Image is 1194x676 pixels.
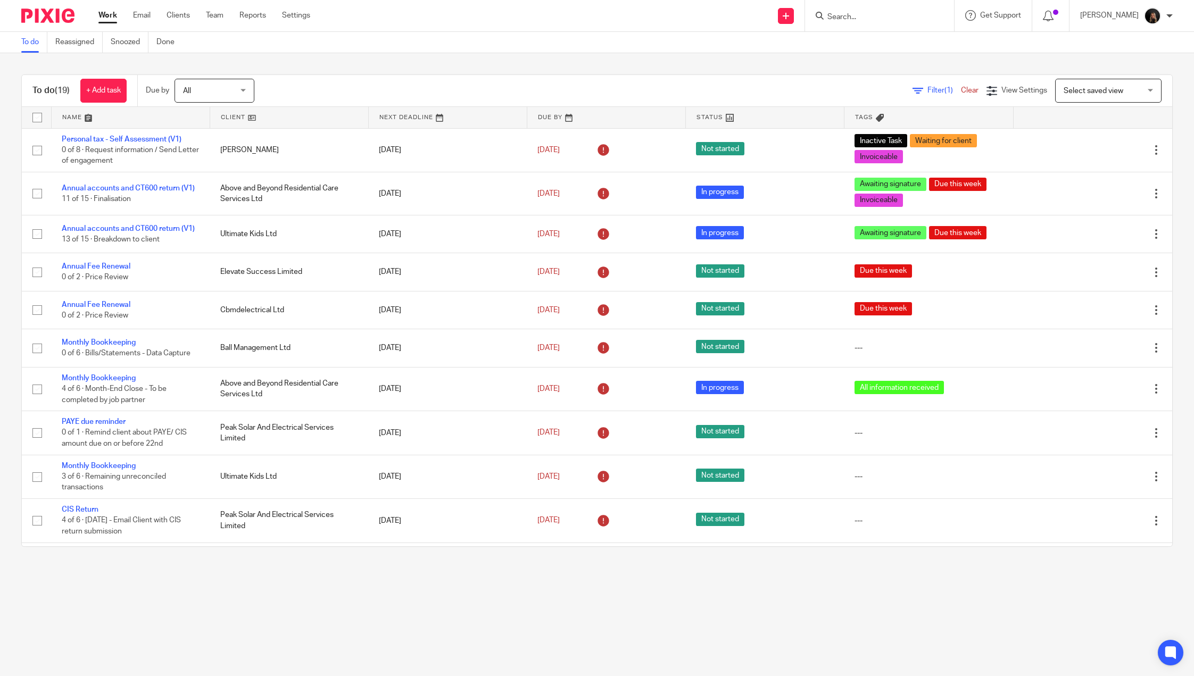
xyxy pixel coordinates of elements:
[62,274,128,281] span: 0 of 2 · Price Review
[961,87,979,94] a: Clear
[62,301,130,308] a: Annual Fee Renewal
[62,473,166,491] span: 3 of 6 · Remaining unreconciled transactions
[980,12,1021,19] span: Get Support
[62,185,195,192] a: Annual accounts and CT600 return (V1)
[62,374,136,382] a: Monthly Bookkeeping
[537,429,560,437] span: [DATE]
[21,32,47,53] a: To do
[21,9,74,23] img: Pixie
[929,226,986,239] span: Due this week
[210,172,368,215] td: Above and Beyond Residential Care Services Ltd
[696,469,744,482] span: Not started
[855,515,1003,526] div: ---
[368,172,527,215] td: [DATE]
[146,85,169,96] p: Due by
[927,87,961,94] span: Filter
[62,225,195,232] a: Annual accounts and CT600 return (V1)
[1001,87,1047,94] span: View Settings
[62,312,128,319] span: 0 of 2 · Price Review
[537,473,560,480] span: [DATE]
[696,340,744,353] span: Not started
[537,230,560,238] span: [DATE]
[855,381,944,394] span: All information received
[855,178,926,191] span: Awaiting signature
[368,455,527,498] td: [DATE]
[62,350,190,357] span: 0 of 6 · Bills/Statements - Data Capture
[368,329,527,367] td: [DATE]
[133,10,151,21] a: Email
[696,264,744,278] span: Not started
[98,10,117,21] a: Work
[368,291,527,329] td: [DATE]
[855,471,1003,482] div: ---
[210,329,368,367] td: Ball Management Ltd
[62,385,167,404] span: 4 of 6 · Month-End Close - To be completed by job partner
[368,499,527,543] td: [DATE]
[929,178,986,191] span: Due this week
[537,146,560,154] span: [DATE]
[696,381,744,394] span: In progress
[62,195,131,203] span: 11 of 15 · Finalisation
[62,236,160,243] span: 13 of 15 · Breakdown to client
[210,411,368,455] td: Peak Solar And Electrical Services Limited
[210,367,368,411] td: Above and Beyond Residential Care Services Ltd
[55,32,103,53] a: Reassigned
[696,186,744,199] span: In progress
[183,87,191,95] span: All
[1080,10,1139,21] p: [PERSON_NAME]
[368,367,527,411] td: [DATE]
[167,10,190,21] a: Clients
[62,146,199,165] span: 0 of 8 · Request information / Send Letter of engagement
[855,194,903,207] span: Invoiceable
[210,291,368,329] td: Cbmdelectrical Ltd
[855,150,903,163] span: Invoiceable
[368,411,527,455] td: [DATE]
[826,13,922,22] input: Search
[210,253,368,291] td: Elevate Success Limited
[210,455,368,498] td: Ultimate Kids Ltd
[282,10,310,21] a: Settings
[210,128,368,172] td: [PERSON_NAME]
[210,543,368,586] td: Peak Solar And Electrical Services Limited
[696,142,744,155] span: Not started
[537,517,560,524] span: [DATE]
[855,343,1003,353] div: ---
[537,306,560,314] span: [DATE]
[696,226,744,239] span: In progress
[62,462,136,470] a: Monthly Bookkeeping
[62,418,126,425] a: PAYE due reminder
[206,10,223,21] a: Team
[210,499,368,543] td: Peak Solar And Electrical Services Limited
[696,302,744,315] span: Not started
[210,215,368,253] td: Ultimate Kids Ltd
[537,268,560,276] span: [DATE]
[368,543,527,586] td: [DATE]
[855,134,907,147] span: Inactive Task
[62,136,181,143] a: Personal tax - Self Assessment (V1)
[62,429,187,448] span: 0 of 1 · Remind client about PAYE/ CIS amount due on or before 22nd
[62,263,130,270] a: Annual Fee Renewal
[32,85,70,96] h1: To do
[239,10,266,21] a: Reports
[1064,87,1123,95] span: Select saved view
[537,190,560,197] span: [DATE]
[855,264,912,278] span: Due this week
[855,226,926,239] span: Awaiting signature
[156,32,183,53] a: Done
[696,425,744,438] span: Not started
[855,428,1003,438] div: ---
[368,215,527,253] td: [DATE]
[368,253,527,291] td: [DATE]
[62,506,98,513] a: CIS Return
[696,513,744,526] span: Not started
[537,344,560,352] span: [DATE]
[55,86,70,95] span: (19)
[80,79,127,103] a: + Add task
[855,302,912,315] span: Due this week
[944,87,953,94] span: (1)
[62,339,136,346] a: Monthly Bookkeeping
[368,128,527,172] td: [DATE]
[62,517,181,536] span: 4 of 6 · [DATE] - Email Client with CIS return submission
[855,114,873,120] span: Tags
[1144,7,1161,24] img: 455A9867.jpg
